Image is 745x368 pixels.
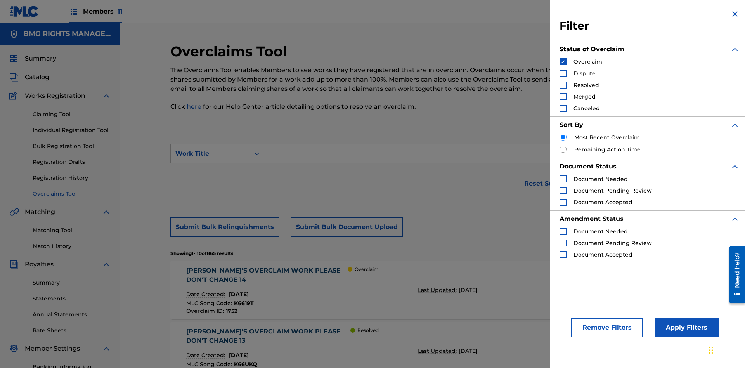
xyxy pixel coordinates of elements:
a: Claiming Tool [33,110,111,118]
p: Click for our Help Center article detailing options to resolve an overclaim. [170,102,574,111]
span: Catalog [25,73,49,82]
label: Remaining Action Time [574,146,641,154]
h2: Overclaims Tool [170,43,291,60]
span: MLC Song Code : [186,300,234,307]
div: [PERSON_NAME]'S OVERCLAIM WORK PLEASE DON'T CHANGE 14 [186,266,348,285]
span: 11 [118,8,122,15]
span: [DATE] [229,352,249,359]
span: [DATE] [459,347,478,354]
a: Statements [33,295,111,303]
div: Work Title [175,149,245,158]
a: Summary [33,279,111,287]
a: Matching Tool [33,226,111,234]
img: Matching [9,207,19,217]
span: 1752 [226,307,237,314]
iframe: Resource Center [723,243,745,307]
strong: Document Status [560,163,617,170]
div: Drag [709,338,713,362]
a: Individual Registration Tool [33,126,111,134]
h3: Filter [560,19,740,33]
div: [PERSON_NAME]'S OVERCLAIM WORK PLEASE DON'T CHANGE 13 [186,327,351,345]
span: Document Accepted [573,251,632,258]
strong: Status of Overclaim [560,45,624,53]
img: Top Rightsholders [69,7,78,16]
span: Document Pending Review [573,187,652,194]
span: Resolved [573,82,599,89]
img: checkbox [560,59,566,64]
a: Bulk Registration Tool [33,142,111,150]
span: Canceled [573,105,600,112]
img: close [730,9,740,19]
h5: BMG RIGHTS MANAGEMENT US, LLC [23,30,111,38]
p: Overclaim [355,266,379,273]
a: CatalogCatalog [9,73,49,82]
img: expand [102,91,111,101]
span: Dispute [573,70,596,77]
img: Catalog [9,73,19,82]
strong: Amendment Status [560,215,624,222]
a: Overclaims Tool [33,190,111,198]
a: SummarySummary [9,54,56,63]
a: Reset Search [520,175,571,192]
img: Accounts [9,30,19,39]
span: [DATE] [229,291,249,298]
a: Rate Sheets [33,326,111,335]
span: Document Needed [573,228,628,235]
p: Date Created: [186,290,227,299]
form: Search Form [170,144,695,199]
span: [DATE] [459,286,478,293]
span: Merged [573,93,596,100]
img: Member Settings [9,344,19,353]
span: Members [83,7,122,16]
p: Last Updated: [418,347,459,355]
span: Matching [25,207,55,217]
span: Document Pending Review [573,240,652,246]
span: Document Needed [573,175,628,182]
a: here [187,103,203,110]
span: K6619T [234,300,254,307]
a: Registration History [33,174,111,182]
img: MLC Logo [9,6,39,17]
a: [PERSON_NAME]'S OVERCLAIM WORK PLEASE DON'T CHANGE 14Date Created:[DATE]MLC Song Code:K6619TOverc... [170,261,695,319]
span: Royalties [25,260,54,269]
strong: Sort By [560,121,583,128]
img: expand [730,45,740,54]
img: expand [730,162,740,171]
a: Registration Drafts [33,158,111,166]
a: Annual Statements [33,311,111,319]
img: expand [102,207,111,217]
img: expand [102,260,111,269]
p: The Overclaims Tool enables Members to see works they have registered that are in overclaim. Over... [170,66,574,94]
img: Works Registration [9,91,19,101]
button: Apply Filters [655,318,719,337]
p: Resolved [357,327,379,334]
img: Summary [9,54,19,63]
span: K66UKQ [234,361,257,368]
span: Member Settings [25,344,80,353]
img: expand [730,120,740,130]
img: Royalties [9,260,19,269]
span: Summary [25,54,56,63]
button: Submit Bulk Relinquishments [170,217,279,237]
span: Overclaim [573,58,602,65]
p: Showing 1 - 10 of 865 results [170,250,233,257]
span: Overclaim ID : [186,307,226,314]
p: Last Updated: [418,286,459,294]
button: Submit Bulk Document Upload [291,217,403,237]
span: Works Registration [25,91,85,101]
iframe: Chat Widget [706,331,745,368]
span: MLC Song Code : [186,361,234,368]
a: Match History [33,242,111,250]
button: Remove Filters [571,318,643,337]
img: expand [730,214,740,224]
span: Document Accepted [573,199,632,206]
p: Date Created: [186,351,227,359]
img: expand [102,344,111,353]
label: Most Recent Overclaim [574,134,640,142]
